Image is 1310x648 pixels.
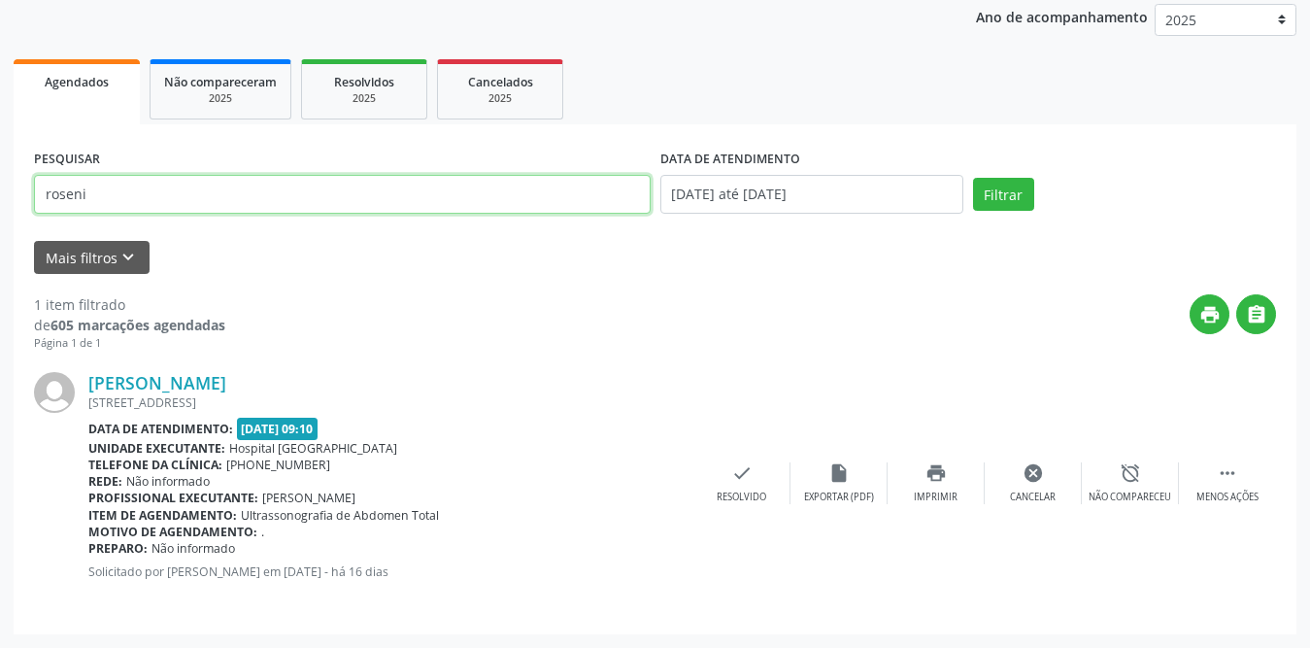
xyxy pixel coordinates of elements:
i: keyboard_arrow_down [118,247,139,268]
span: [PHONE_NUMBER] [226,457,330,473]
div: 2025 [452,91,549,106]
i: cancel [1023,462,1044,484]
p: Solicitado por [PERSON_NAME] em [DATE] - há 16 dias [88,563,693,580]
input: Selecione um intervalo [660,175,963,214]
span: [DATE] 09:10 [237,418,319,440]
span: . [261,524,264,540]
label: DATA DE ATENDIMENTO [660,145,800,175]
button: Mais filtroskeyboard_arrow_down [34,241,150,275]
div: Resolvido [717,491,766,504]
b: Preparo: [88,540,148,557]
button: Filtrar [973,178,1034,211]
i: print [925,462,947,484]
i:  [1246,304,1267,325]
span: Não informado [126,473,210,490]
b: Profissional executante: [88,490,258,506]
span: Resolvidos [334,74,394,90]
label: PESQUISAR [34,145,100,175]
i: check [731,462,753,484]
div: 2025 [316,91,413,106]
span: Agendados [45,74,109,90]
div: Menos ações [1196,491,1259,504]
button:  [1236,294,1276,334]
i:  [1217,462,1238,484]
p: Ano de acompanhamento [976,4,1148,28]
b: Rede: [88,473,122,490]
b: Motivo de agendamento: [88,524,257,540]
span: [PERSON_NAME] [262,490,355,506]
b: Telefone da clínica: [88,457,222,473]
span: Não informado [151,540,235,557]
div: 2025 [164,91,277,106]
div: Cancelar [1010,491,1056,504]
div: de [34,315,225,335]
input: Nome, CNS [34,175,651,214]
div: 1 item filtrado [34,294,225,315]
div: Não compareceu [1089,491,1171,504]
button: print [1190,294,1229,334]
strong: 605 marcações agendadas [50,316,225,334]
div: Página 1 de 1 [34,335,225,352]
img: img [34,372,75,413]
i: alarm_off [1120,462,1141,484]
a: [PERSON_NAME] [88,372,226,393]
b: Unidade executante: [88,440,225,457]
b: Data de atendimento: [88,421,233,437]
div: Imprimir [914,491,957,504]
span: Não compareceram [164,74,277,90]
div: Exportar (PDF) [804,491,874,504]
span: Cancelados [468,74,533,90]
span: Hospital [GEOGRAPHIC_DATA] [229,440,397,457]
i: insert_drive_file [828,462,850,484]
b: Item de agendamento: [88,507,237,524]
i: print [1199,304,1221,325]
span: Ultrassonografia de Abdomen Total [241,507,439,524]
div: [STREET_ADDRESS] [88,394,693,411]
